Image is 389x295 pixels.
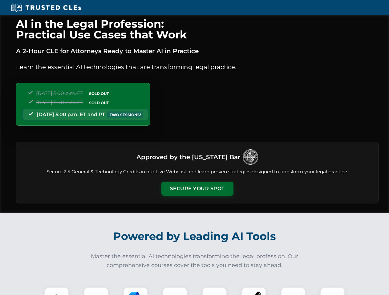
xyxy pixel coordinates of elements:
p: Master the essential AI technologies transforming the legal profession. Our comprehensive courses... [87,252,302,270]
button: Secure Your Spot [161,182,233,196]
h2: Powered by Leading AI Tools [24,226,365,247]
h1: AI in the Legal Profession: Practical Use Cases that Work [16,18,379,40]
img: Logo [243,149,258,165]
h3: Approved by the [US_STATE] Bar [136,151,240,163]
span: [DATE] 5:00 p.m. ET [36,90,83,96]
p: Secure 2.5 General & Technology Credits in our Live Webcast and learn proven strategies designed ... [24,168,371,175]
p: A 2-Hour CLE for Attorneys Ready to Master AI in Practice [16,46,379,56]
img: Trusted CLEs [9,3,83,12]
p: Learn the essential AI technologies that are transforming legal practice. [16,62,379,72]
span: [DATE] 5:00 p.m. ET [36,100,83,105]
span: SOLD OUT [87,90,111,97]
span: SOLD OUT [87,100,111,106]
